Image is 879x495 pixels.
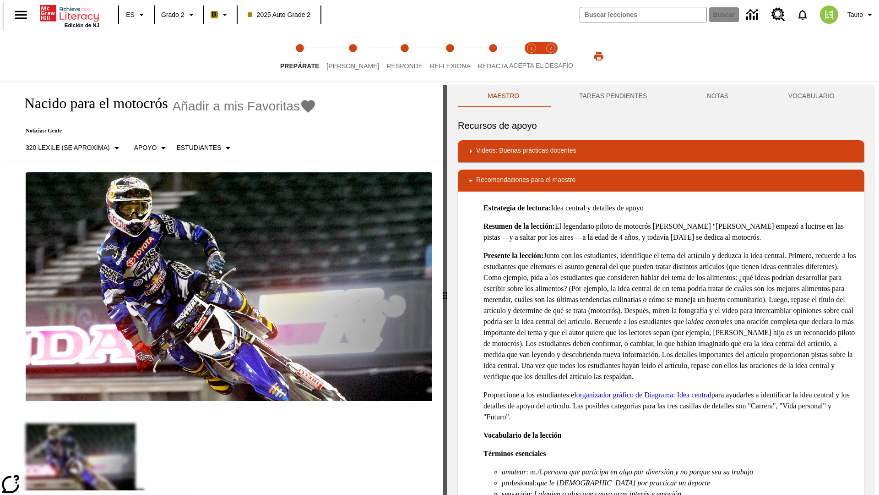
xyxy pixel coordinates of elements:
strong: Presente la lección: [483,252,543,259]
em: persona que participa en algo por diversión y no porque sea su trabajo [544,468,753,476]
span: ES [126,10,135,20]
h6: Recursos de apoyo [458,118,864,133]
img: El corredor de motocrós James Stewart vuela por los aires en su motocicleta de montaña [26,172,432,401]
button: Lenguaje: ES, Selecciona un idioma [122,6,151,23]
li: profesional: [502,478,857,489]
button: Lee step 2 of 5 [319,31,386,82]
span: Añadir a mis Favoritas [173,99,300,114]
span: Edición de NJ [65,22,99,28]
span: Redacta [478,62,508,70]
button: NOTAS [677,85,759,107]
img: avatar image [820,5,838,24]
a: Centro de recursos, Se abrirá en una pestaña nueva. [766,2,791,27]
div: Videos: Buenas prácticas docentes [458,140,864,162]
button: Grado: Grado 2, Elige un grado [157,6,201,23]
span: ACEPTA EL DESAFÍO [509,62,573,69]
p: Proporcione a los estudiantes el para ayudarles a identificar la idea central y los detalles de a... [483,390,857,423]
p: Junto con los estudiantes, identifique el tema del artículo y deduzca la idea central. Primero, r... [483,250,857,382]
span: Reflexiona [430,62,471,70]
em: idea central [691,318,727,325]
button: Seleccione Lexile, 320 Lexile (Se aproxima) [22,140,126,156]
p: Noticias: Gente [15,127,316,134]
strong: Resumen de la lección: [483,222,555,230]
span: B [212,9,217,20]
div: activity [447,85,875,495]
button: Escoja un nuevo avatar [814,3,844,27]
li: : m./f. [502,467,857,478]
button: Acepta el desafío lee step 1 of 2 [518,31,545,82]
button: Seleccionar estudiante [173,140,237,156]
p: Apoyo [134,143,157,153]
em: tema [536,263,550,270]
button: Redacta step 5 of 5 [471,31,515,82]
a: organizador gráfico de Diagrama: Idea central [576,391,711,399]
a: Centro de información [741,2,766,27]
span: [PERSON_NAME] [326,62,379,70]
div: Pulsa la tecla de intro o la barra espaciadora y luego presiona las flechas de derecha e izquierd... [443,85,447,495]
div: Portada [40,3,99,28]
button: Responde step 3 of 5 [379,31,430,82]
span: 2025 Auto Grade 2 [248,10,311,20]
button: Acepta el desafío contesta step 2 of 2 [537,31,564,82]
input: Buscar campo [580,7,706,22]
button: Abrir el menú lateral [7,1,34,28]
span: Grado 2 [161,10,184,20]
text: 2 [549,46,552,50]
button: TAREAS PENDIENTES [549,85,677,107]
span: Prepárate [280,62,319,70]
button: Reflexiona step 4 of 5 [423,31,478,82]
h1: Nacido para el motocrós [15,95,168,112]
strong: Estrategia de lectura: [483,204,551,212]
text: 1 [530,46,532,50]
span: Tauto [847,10,863,20]
a: Notificaciones [791,3,814,27]
div: Recomendaciones para el maestro [458,170,864,192]
div: reading [4,85,443,490]
p: 320 Lexile (Se aproxima) [26,143,110,153]
button: Maestro [458,85,549,107]
em: amateur [502,468,526,476]
strong: Términos esenciales [483,450,546,457]
button: VOCABULARIO [758,85,864,107]
span: Responde [386,62,423,70]
div: Instructional Panel Tabs [458,85,864,107]
p: Recomendaciones para el maestro [476,175,575,186]
strong: Vocabulario de la lección [483,431,562,439]
button: Tipo de apoyo, Apoyo [130,140,173,156]
button: Boost El color de la clase es anaranjado claro. Cambiar el color de la clase. [207,6,234,23]
button: Añadir a mis Favoritas - Nacido para el motocrós [173,98,317,114]
p: El legendario piloto de motocrós [PERSON_NAME] "[PERSON_NAME] empezó a lucirse en las pistas —y a... [483,221,857,243]
button: Perfil/Configuración [844,6,879,23]
p: Estudiantes [176,143,221,153]
button: Imprimir [584,48,613,65]
button: Prepárate step 1 of 5 [273,31,326,82]
p: Idea central y detalles de apoyo [483,203,857,214]
em: que le [DEMOGRAPHIC_DATA] por practicar un deporte [537,479,710,487]
p: Videos: Buenas prácticas docentes [476,146,576,157]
